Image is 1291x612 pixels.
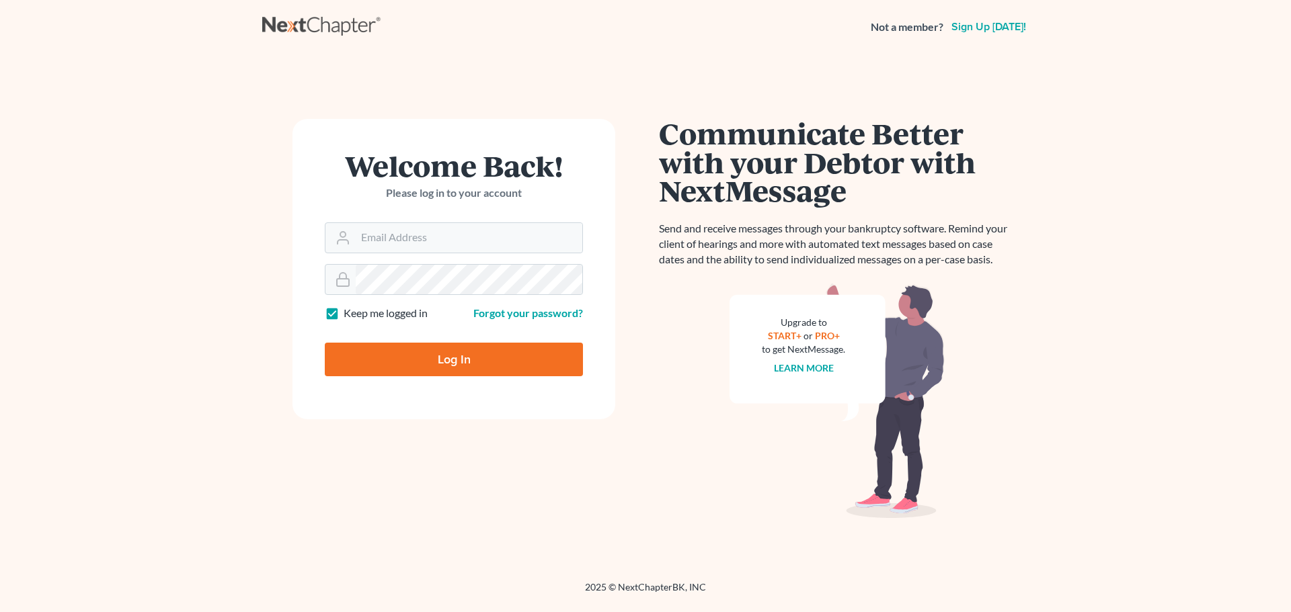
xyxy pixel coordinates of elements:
[804,330,813,341] span: or
[768,330,801,341] a: START+
[356,223,582,253] input: Email Address
[730,283,945,519] img: nextmessage_bg-59042aed3d76b12b5cd301f8e5b87938c9018125f34e5fa2b7a6b67550977c72.svg
[659,119,1015,205] h1: Communicate Better with your Debtor with NextMessage
[949,21,1029,32] a: Sign up [DATE]!
[762,343,845,356] div: to get NextMessage.
[325,185,583,201] p: Please log in to your account
[325,151,583,180] h1: Welcome Back!
[774,362,834,374] a: Learn more
[659,221,1015,267] p: Send and receive messages through your bankruptcy software. Remind your client of hearings and mo...
[344,306,428,321] label: Keep me logged in
[262,580,1029,605] div: 2025 © NextChapterBK, INC
[871,19,943,35] strong: Not a member?
[815,330,840,341] a: PRO+
[473,306,583,319] a: Forgot your password?
[762,316,845,329] div: Upgrade to
[325,343,583,376] input: Log In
